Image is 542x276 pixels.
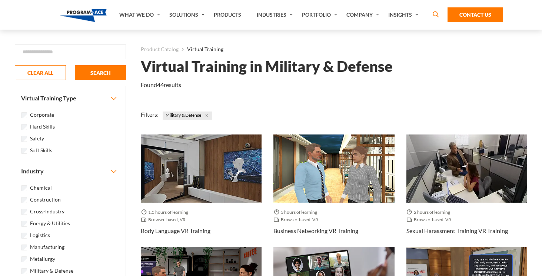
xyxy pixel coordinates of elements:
[141,226,210,235] h3: Body language VR Training
[141,111,159,118] span: Filters:
[406,209,453,216] span: 2 hours of learning
[273,216,321,223] span: Browser-based, VR
[141,134,262,247] a: Thumbnail - Body language VR Training 1.5 hours of learning Browser-based, VR Body language VR Tr...
[30,207,64,216] label: Cross-Industry
[15,159,126,183] button: Industry
[203,112,211,120] button: Close
[21,245,27,250] input: Manufacturing
[448,7,503,22] a: Contact Us
[30,146,52,154] label: Soft Skills
[30,111,54,119] label: Corporate
[30,255,55,263] label: Metallurgy
[21,233,27,239] input: Logistics
[273,134,394,247] a: Thumbnail - Business networking VR Training 3 hours of learning Browser-based, VR Business networ...
[406,226,508,235] h3: Sexual harassment training VR Training
[141,44,527,54] nav: breadcrumb
[21,209,27,215] input: Cross-Industry
[30,134,44,143] label: Safety
[141,209,191,216] span: 1.5 hours of learning
[15,65,66,80] button: CLEAR ALL
[21,185,27,191] input: Chemical
[406,216,454,223] span: Browser-based, VR
[141,216,189,223] span: Browser-based, VR
[157,81,164,88] em: 44
[30,231,50,239] label: Logistics
[273,226,358,235] h3: Business networking VR Training
[406,134,527,247] a: Thumbnail - Sexual harassment training VR Training 2 hours of learning Browser-based, VR Sexual h...
[21,136,27,142] input: Safety
[21,148,27,154] input: Soft Skills
[30,123,55,131] label: Hard Skills
[30,243,64,251] label: Manufacturing
[21,268,27,274] input: Military & Defense
[15,86,126,110] button: Virtual Training Type
[21,112,27,118] input: Corporate
[60,9,107,22] img: Program-Ace
[21,124,27,130] input: Hard Skills
[30,184,52,192] label: Chemical
[179,44,223,54] li: Virtual Training
[21,256,27,262] input: Metallurgy
[21,221,27,227] input: Energy & Utilities
[21,197,27,203] input: Construction
[30,267,73,275] label: Military & Defense
[141,80,181,89] p: Found results
[163,112,212,120] span: Military & Defense
[273,209,320,216] span: 3 hours of learning
[141,44,179,54] a: Product Catalog
[141,60,393,73] h1: Virtual Training in Military & Defense
[30,219,70,227] label: Energy & Utilities
[30,196,61,204] label: Construction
